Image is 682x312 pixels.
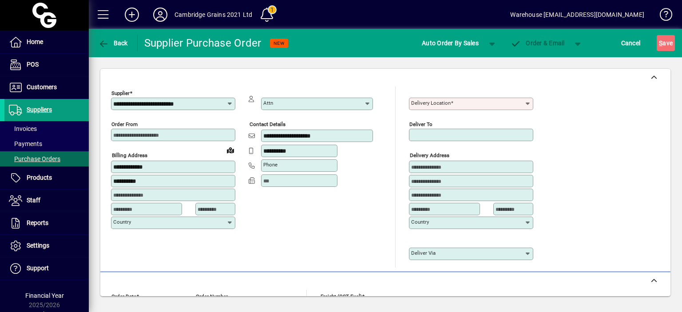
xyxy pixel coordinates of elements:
[4,257,89,280] a: Support
[27,197,40,204] span: Staff
[4,136,89,151] a: Payments
[263,100,273,106] mat-label: Attn
[111,293,136,299] mat-label: Order date
[422,36,479,50] span: Auto Order By Sales
[621,36,641,50] span: Cancel
[27,265,49,272] span: Support
[111,121,138,127] mat-label: Order from
[223,143,238,157] a: View on map
[27,174,52,181] span: Products
[9,125,37,132] span: Invoices
[4,235,89,257] a: Settings
[417,35,483,51] button: Auto Order By Sales
[409,121,432,127] mat-label: Deliver To
[27,242,49,249] span: Settings
[25,292,64,299] span: Financial Year
[510,8,644,22] div: Warehouse [EMAIL_ADDRESS][DOMAIN_NAME]
[196,293,228,299] mat-label: Order number
[96,35,130,51] button: Back
[98,39,128,47] span: Back
[174,8,252,22] div: Cambridge Grains 2021 Ltd
[27,38,43,45] span: Home
[657,35,675,51] button: Save
[27,61,39,68] span: POS
[9,155,60,162] span: Purchase Orders
[146,7,174,23] button: Profile
[4,121,89,136] a: Invoices
[659,39,662,47] span: S
[118,7,146,23] button: Add
[263,162,278,168] mat-label: Phone
[411,250,436,256] mat-label: Deliver via
[111,90,130,96] mat-label: Supplier
[4,190,89,212] a: Staff
[113,219,131,225] mat-label: Country
[506,35,569,51] button: Order & Email
[619,35,643,51] button: Cancel
[4,76,89,99] a: Customers
[4,54,89,76] a: POS
[4,167,89,189] a: Products
[411,219,429,225] mat-label: Country
[274,40,285,46] span: NEW
[9,140,42,147] span: Payments
[144,36,262,50] div: Supplier Purchase Order
[411,100,451,106] mat-label: Delivery Location
[27,219,48,226] span: Reports
[511,39,565,47] span: Order & Email
[4,212,89,234] a: Reports
[4,31,89,53] a: Home
[27,106,52,113] span: Suppliers
[4,151,89,166] a: Purchase Orders
[659,36,673,50] span: ave
[321,293,362,299] mat-label: Freight (GST excl)
[653,2,671,31] a: Knowledge Base
[89,35,138,51] app-page-header-button: Back
[27,83,57,91] span: Customers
